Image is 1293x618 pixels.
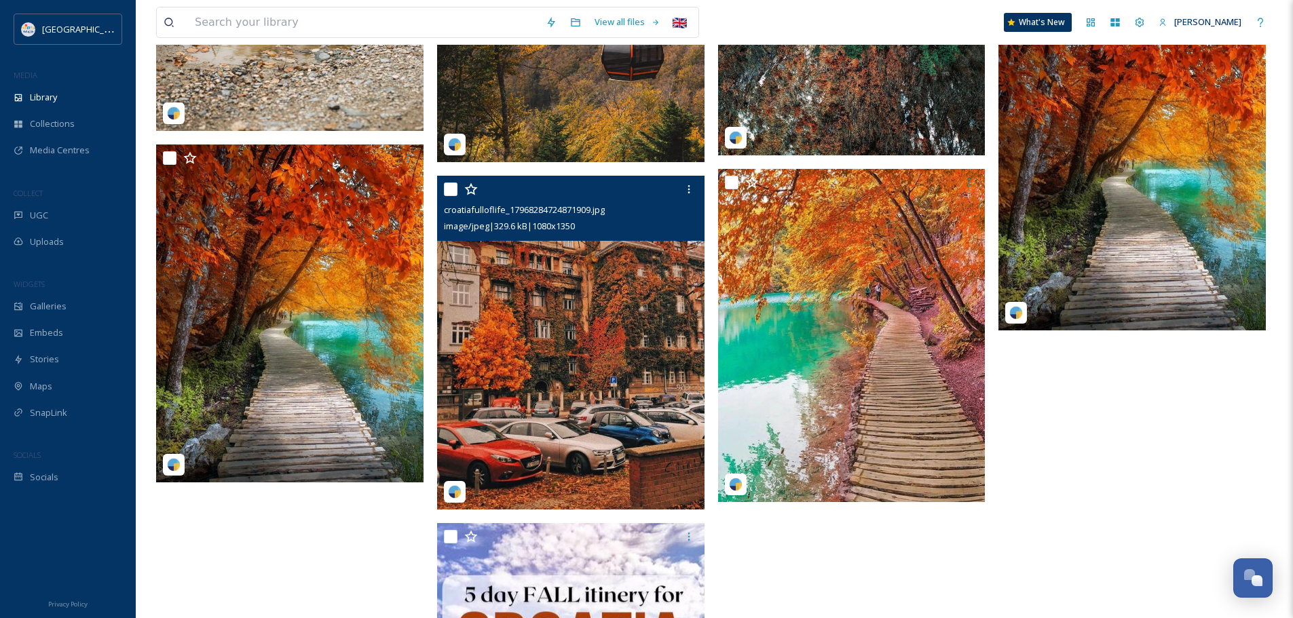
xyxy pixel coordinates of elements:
[30,471,58,484] span: Socials
[30,91,57,104] span: Library
[1174,16,1241,28] span: [PERSON_NAME]
[30,209,48,222] span: UGC
[729,131,743,144] img: snapsea-logo.png
[1009,306,1023,320] img: snapsea-logo.png
[1152,9,1248,35] a: [PERSON_NAME]
[30,300,67,313] span: Galleries
[718,169,986,502] img: croatiafulloflife_17957657735072995.jpg
[30,406,67,419] span: SnapLink
[588,9,667,35] a: View all files
[1233,558,1273,598] button: Open Chat
[30,353,59,366] span: Stories
[14,188,43,198] span: COLLECT
[188,7,539,37] input: Search your library
[156,144,426,482] img: croatiafulloflife_17950183490583668.jpg
[42,22,128,35] span: [GEOGRAPHIC_DATA]
[667,10,692,35] div: 🇬🇧
[167,107,181,120] img: snapsea-logo.png
[14,70,37,80] span: MEDIA
[1004,13,1072,32] a: What's New
[30,144,90,157] span: Media Centres
[14,450,41,460] span: SOCIALS
[448,138,462,151] img: snapsea-logo.png
[14,279,45,289] span: WIDGETS
[448,485,462,499] img: snapsea-logo.png
[30,117,75,130] span: Collections
[48,600,88,609] span: Privacy Policy
[22,22,35,36] img: HTZ_logo_EN.svg
[437,176,705,510] img: croatiafulloflife_17968284724871909.jpg
[30,380,52,393] span: Maps
[30,235,64,248] span: Uploads
[167,458,181,471] img: snapsea-logo.png
[444,204,605,216] span: croatiafulloflife_17968284724871909.jpg
[30,326,63,339] span: Embeds
[729,478,743,491] img: snapsea-logo.png
[48,595,88,611] a: Privacy Policy
[444,220,575,232] span: image/jpeg | 329.6 kB | 1080 x 1350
